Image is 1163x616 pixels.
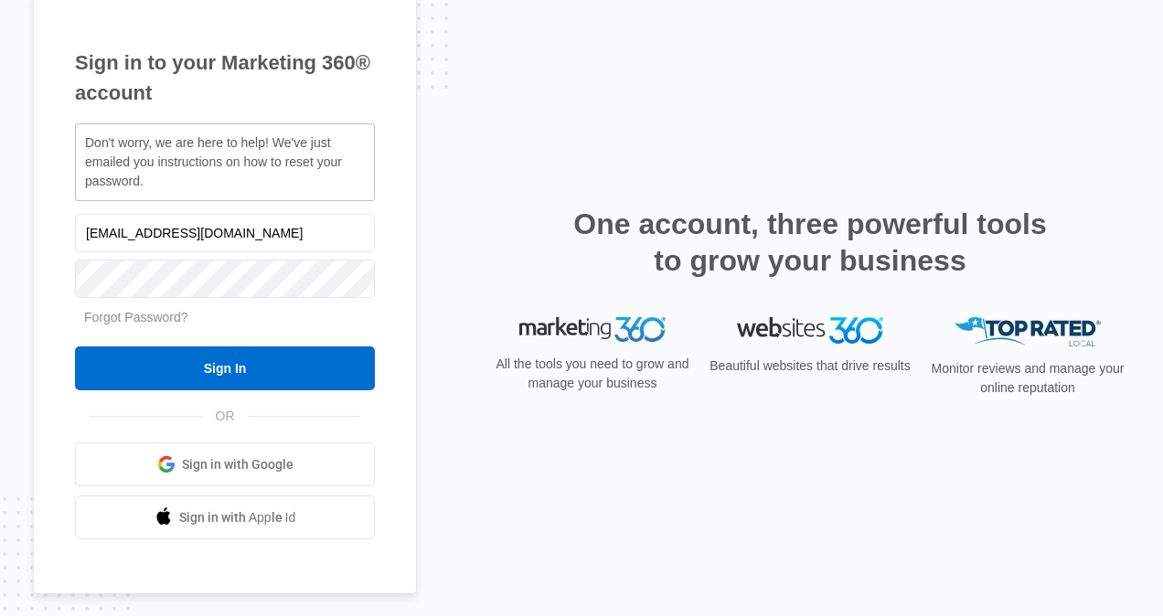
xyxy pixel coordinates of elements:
p: All the tools you need to grow and manage your business [490,355,695,393]
span: Sign in with Google [182,455,293,474]
img: Websites 360 [737,317,883,344]
span: OR [203,407,248,426]
a: Sign in with Google [75,442,375,486]
img: Top Rated Local [955,317,1101,347]
input: Email [75,214,375,252]
span: Sign in with Apple Id [179,508,296,527]
p: Monitor reviews and manage your online reputation [925,359,1130,398]
h2: One account, three powerful tools to grow your business [568,206,1052,279]
span: Don't worry, we are here to help! We've just emailed you instructions on how to reset your password. [85,135,342,188]
img: Marketing 360 [519,317,666,343]
h1: Sign in to your Marketing 360® account [75,48,375,108]
a: Sign in with Apple Id [75,495,375,539]
a: Forgot Password? [84,310,188,324]
p: Beautiful websites that drive results [708,356,912,376]
input: Sign In [75,346,375,390]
